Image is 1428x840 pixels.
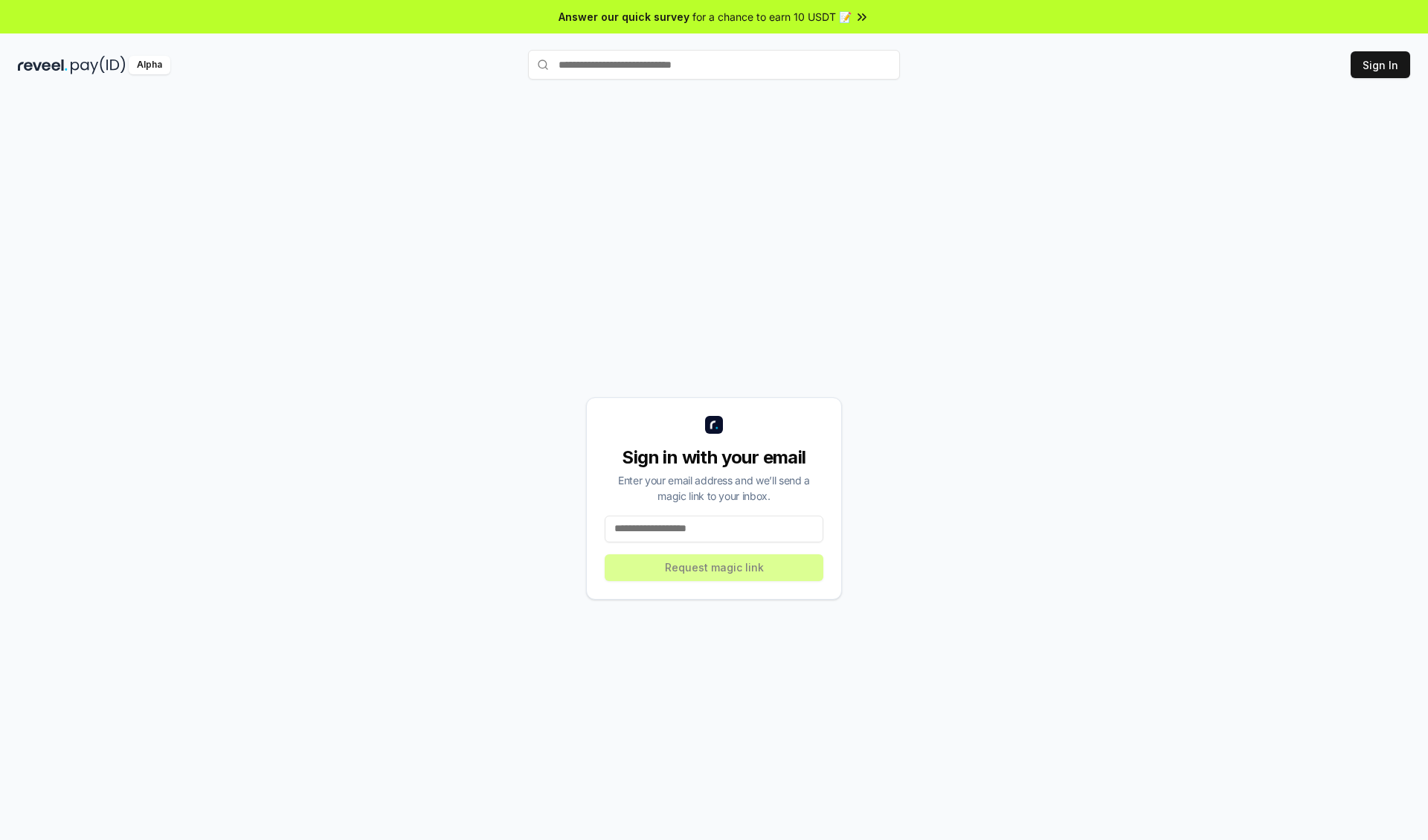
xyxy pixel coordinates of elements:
span: Answer our quick survey [559,9,689,25]
div: Sign in with your email [605,446,823,469]
div: Enter your email address and we’ll send a magic link to your inbox. [605,472,823,504]
img: logo_small [705,416,723,434]
img: pay_id [71,56,126,74]
div: Alpha [129,56,170,74]
button: Sign In [1351,51,1410,78]
img: reveel_dark [18,56,68,74]
span: for a chance to earn 10 USDT 📝 [692,9,852,25]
